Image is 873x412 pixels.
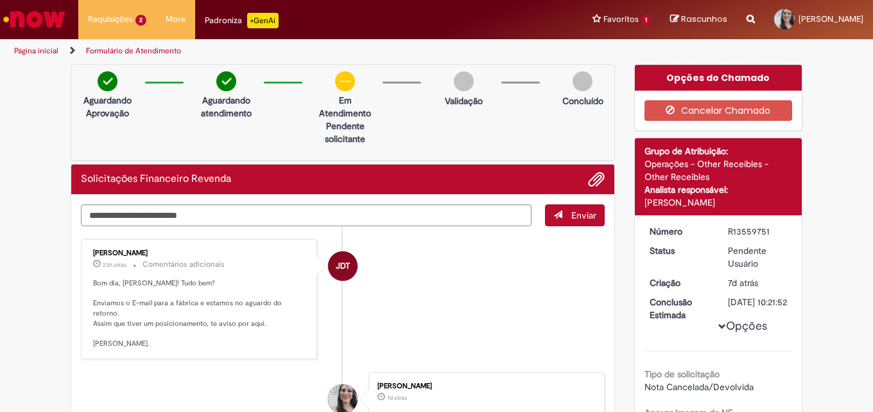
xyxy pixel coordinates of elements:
h2: Solicitações Financeiro Revenda Histórico de tíquete [81,174,231,185]
span: 23h atrás [103,261,126,269]
div: Grupo de Atribuição: [644,145,793,157]
span: Enviar [571,210,596,221]
p: Bom dia, [PERSON_NAME]! Tudo bem? Enviamos o E-mail para a fábrica e estamos no aguardo do retorn... [93,278,307,349]
div: Pendente Usuário [728,244,788,270]
span: Favoritos [603,13,639,26]
div: [DATE] 10:21:52 [728,296,788,309]
p: Aguardando Aprovação [76,94,139,120]
span: Requisições [88,13,133,26]
dt: Status [640,244,719,257]
button: Adicionar anexos [588,171,605,188]
span: Rascunhos [681,13,727,25]
span: Nota Cancelada/Devolvida [644,381,754,393]
p: Aguardando atendimento [195,94,257,120]
time: 29/09/2025 11:11:38 [103,261,126,269]
div: Analista responsável: [644,183,793,196]
a: Página inicial [14,46,58,56]
span: JDT [336,251,350,282]
a: Rascunhos [670,13,727,26]
p: Validação [445,94,483,107]
div: [PERSON_NAME] [93,249,307,257]
div: Padroniza [205,13,279,28]
dt: Número [640,225,719,238]
time: 23/09/2025 15:19:14 [387,394,407,402]
div: [PERSON_NAME] [644,196,793,209]
div: [PERSON_NAME] [377,382,591,390]
p: Em Atendimento [314,94,376,120]
div: Opções do Chamado [635,65,802,91]
img: img-circle-grey.png [573,71,592,91]
div: JOAO DAMASCENO TEIXEIRA [328,251,358,281]
dt: Conclusão Estimada [640,296,719,321]
span: 1 [641,15,651,26]
a: Formulário de Atendimento [86,46,181,56]
dt: Criação [640,276,719,289]
p: Pendente solicitante [314,120,376,145]
img: circle-minus.png [335,71,355,91]
img: check-circle-green.png [98,71,117,91]
img: img-circle-grey.png [454,71,474,91]
button: Cancelar Chamado [644,100,793,121]
div: Operações - Other Receibles - Other Receibles [644,157,793,183]
small: Comentários adicionais [143,259,225,270]
p: +GenAi [247,13,279,28]
span: 7d atrás [387,394,407,402]
div: R13559751 [728,225,788,238]
b: Tipo de solicitação [644,368,720,380]
textarea: Digite sua mensagem aqui... [81,204,532,226]
span: More [166,13,186,26]
span: 7d atrás [728,277,758,289]
img: ServiceNow [1,6,67,32]
button: Enviar [545,204,605,226]
div: 23/09/2025 15:21:46 [728,276,788,289]
img: check-circle-green.png [216,71,236,91]
p: Concluído [562,94,603,107]
span: 2 [135,15,146,26]
time: 23/09/2025 15:21:46 [728,277,758,289]
ul: Trilhas de página [10,39,573,63]
span: [PERSON_NAME] [799,13,863,24]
